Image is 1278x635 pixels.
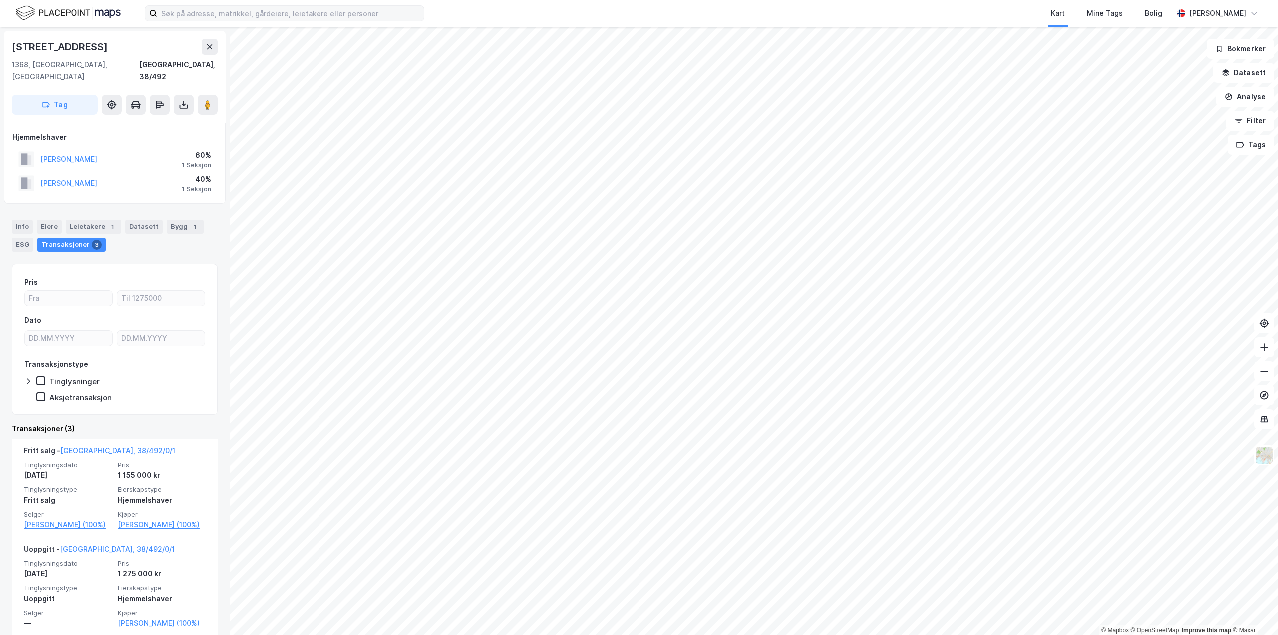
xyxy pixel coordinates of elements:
div: Fritt salg - [24,445,175,461]
div: Hjemmelshaver [12,131,217,143]
span: Pris [118,461,206,469]
div: 1 Seksjon [182,161,211,169]
div: 1 155 000 kr [118,469,206,481]
div: Transaksjonstype [24,358,88,370]
a: [PERSON_NAME] (100%) [24,519,112,531]
div: Datasett [125,220,163,234]
span: Kjøper [118,609,206,617]
div: Info [12,220,33,234]
div: [GEOGRAPHIC_DATA], 38/492 [139,59,218,83]
div: Pris [24,276,38,288]
span: Tinglysningstype [24,485,112,494]
span: Eierskapstype [118,584,206,592]
button: Filter [1226,111,1274,131]
div: 60% [182,149,211,161]
div: Mine Tags [1087,7,1123,19]
div: Dato [24,314,41,326]
div: 1 Seksjon [182,185,211,193]
button: Analyse [1216,87,1274,107]
span: Pris [118,559,206,568]
input: DD.MM.YYYY [25,331,112,346]
iframe: Chat Widget [1228,587,1278,635]
input: Fra [25,291,112,306]
img: Z [1255,446,1274,465]
button: Bokmerker [1207,39,1274,59]
div: 40% [182,173,211,185]
div: Leietakere [66,220,121,234]
div: — [24,617,112,629]
div: Eiere [37,220,62,234]
div: Fritt salg [24,494,112,506]
div: 3 [92,240,102,250]
input: Til 1275000 [117,291,205,306]
div: ESG [12,238,33,252]
div: 1 [107,222,117,232]
div: Kart [1051,7,1065,19]
div: [PERSON_NAME] [1189,7,1246,19]
a: Improve this map [1182,627,1231,634]
div: Bolig [1145,7,1162,19]
div: Transaksjoner (3) [12,423,218,435]
span: Selger [24,609,112,617]
a: [PERSON_NAME] (100%) [118,617,206,629]
div: Aksjetransaksjon [49,393,112,402]
a: [PERSON_NAME] (100%) [118,519,206,531]
div: 1 275 000 kr [118,568,206,580]
div: Uoppgitt [24,593,112,605]
div: Transaksjoner [37,238,106,252]
span: Tinglysningsdato [24,461,112,469]
div: Hjemmelshaver [118,593,206,605]
div: 1368, [GEOGRAPHIC_DATA], [GEOGRAPHIC_DATA] [12,59,139,83]
input: Søk på adresse, matrikkel, gårdeiere, leietakere eller personer [157,6,424,21]
button: Tag [12,95,98,115]
span: Kjøper [118,510,206,519]
span: Tinglysningstype [24,584,112,592]
a: Mapbox [1101,627,1129,634]
div: [STREET_ADDRESS] [12,39,110,55]
div: [DATE] [24,568,112,580]
div: Kontrollprogram for chat [1228,587,1278,635]
a: OpenStreetMap [1131,627,1179,634]
div: Tinglysninger [49,377,100,386]
button: Tags [1228,135,1274,155]
span: Eierskapstype [118,485,206,494]
img: logo.f888ab2527a4732fd821a326f86c7f29.svg [16,4,121,22]
input: DD.MM.YYYY [117,331,205,346]
div: Uoppgitt - [24,543,175,559]
a: [GEOGRAPHIC_DATA], 38/492/0/1 [60,446,175,455]
div: 1 [190,222,200,232]
button: Datasett [1213,63,1274,83]
span: Selger [24,510,112,519]
span: Tinglysningsdato [24,559,112,568]
div: [DATE] [24,469,112,481]
a: [GEOGRAPHIC_DATA], 38/492/0/1 [60,545,175,553]
div: Bygg [167,220,204,234]
div: Hjemmelshaver [118,494,206,506]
